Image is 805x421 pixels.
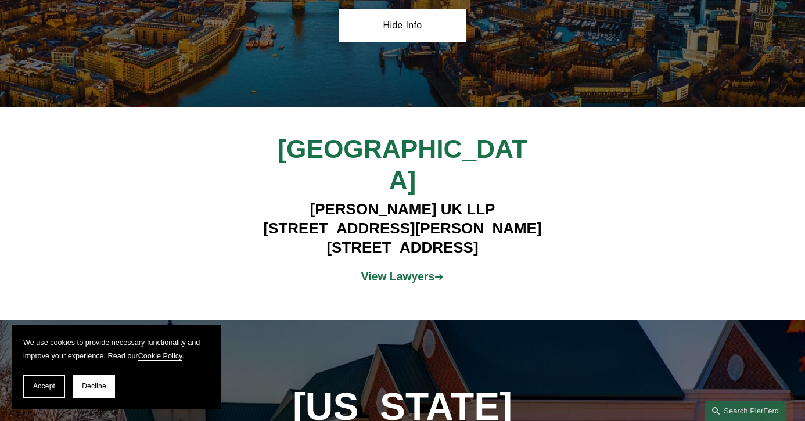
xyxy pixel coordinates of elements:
span: ➔ [361,271,444,283]
section: Cookie banner [12,325,221,409]
a: Cookie Policy [138,352,182,360]
span: [GEOGRAPHIC_DATA] [278,135,527,195]
button: Accept [23,375,65,398]
strong: View Lawyers [361,271,434,283]
a: Search this site [705,401,786,421]
span: Accept [33,382,55,390]
p: We use cookies to provide necessary functionality and improve your experience. Read our . [23,336,209,363]
span: Decline [82,382,106,390]
h4: [PERSON_NAME] UK LLP [STREET_ADDRESS][PERSON_NAME] [STREET_ADDRESS] [245,200,560,257]
button: Decline [73,375,115,398]
a: Hide Info [339,9,465,42]
a: View Lawyers➔ [361,271,444,283]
